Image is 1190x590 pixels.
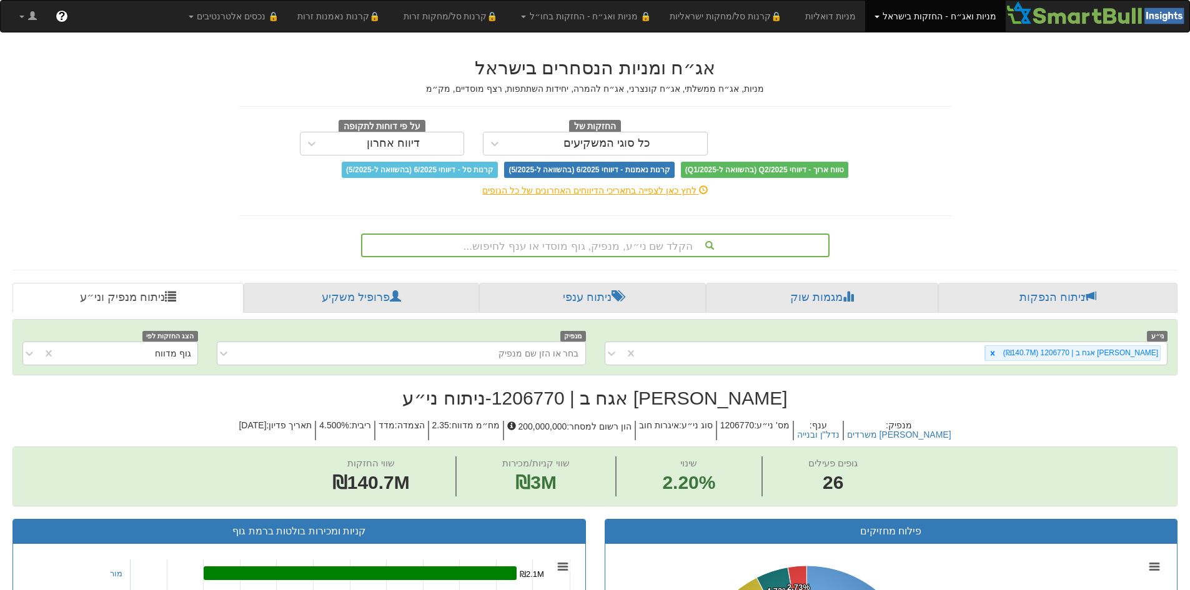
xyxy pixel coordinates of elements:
[428,421,503,440] h5: מח״מ מדווח : 2.35
[394,1,512,32] a: 🔒קרנות סל/מחקות זרות
[615,526,1168,537] h3: פילוח מחזיקים
[680,458,697,468] span: שינוי
[706,283,938,313] a: מגמות שוק
[808,470,858,496] span: 26
[520,569,544,579] tspan: ₪2.1M
[843,421,954,440] h5: מנפיק :
[155,347,191,360] div: גוף מדווח
[230,184,961,197] div: לחץ כאן לצפייה בתאריכי הדיווחים האחרונים של כל הגופים
[793,421,843,440] h5: ענף :
[563,137,650,150] div: כל סוגי המשקיעים
[569,120,622,134] span: החזקות של
[662,470,715,496] span: 2.20%
[142,331,197,342] span: הצג החזקות לפי
[716,421,793,440] h5: מס' ני״ע : 1206770
[797,430,840,440] button: נדל"ן ובנייה
[12,283,244,313] a: ניתוח מנפיק וני״ע
[46,1,77,32] a: ?
[374,421,428,440] h5: הצמדה : מדד
[244,283,478,313] a: פרופיל משקיע
[239,57,951,78] h2: אג״ח ומניות הנסחרים בישראל
[332,472,410,493] span: ₪140.7M
[342,162,498,178] span: קרנות סל - דיווחי 6/2025 (בהשוואה ל-5/2025)
[239,84,951,94] h5: מניות, אג״ח ממשלתי, אג״ח קונצרני, אג״ח להמרה, יחידות השתתפות, רצף מוסדיים, מק״מ
[1006,1,1189,26] img: Smartbull
[22,526,576,537] h3: קניות ומכירות בולטות ברמת גוף
[288,1,394,32] a: 🔒קרנות נאמנות זרות
[938,283,1178,313] a: ניתוח הנפקות
[660,1,795,32] a: 🔒קרנות סל/מחקות ישראליות
[1147,331,1168,342] span: ני״ע
[681,162,848,178] span: טווח ארוך - דיווחי Q2/2025 (בהשוואה ל-Q1/2025)
[339,120,425,134] span: על פי דוחות לתקופה
[847,430,951,440] button: [PERSON_NAME] משרדים
[504,162,674,178] span: קרנות נאמנות - דיווחי 6/2025 (בהשוואה ל-5/2025)
[362,235,828,256] div: הקלד שם ני״ע, מנפיק, גוף מוסדי או ענף לחיפוש...
[12,388,1178,408] h2: [PERSON_NAME] אגח ב | 1206770 - ניתוח ני״ע
[110,569,122,578] a: מור
[999,346,1160,360] div: [PERSON_NAME] אגח ב | 1206770 (₪140.7M)
[865,1,1006,32] a: מניות ואג״ח - החזקות בישראל
[808,458,858,468] span: גופים פעילים
[347,458,395,468] span: שווי החזקות
[236,421,315,440] h5: תאריך פדיון : [DATE]
[367,137,420,150] div: דיווח אחרון
[479,283,706,313] a: ניתוח ענפי
[315,421,374,440] h5: ריבית : 4.500%
[515,472,557,493] span: ₪3M
[796,1,865,32] a: מניות דואליות
[560,331,586,342] span: מנפיק
[502,458,569,468] span: שווי קניות/מכירות
[179,1,289,32] a: 🔒 נכסים אלטרנטיבים
[512,1,660,32] a: 🔒 מניות ואג״ח - החזקות בחו״ל
[498,347,579,360] div: בחר או הזן שם מנפיק
[635,421,716,440] h5: סוג ני״ע : איגרות חוב
[503,421,635,440] h5: הון רשום למסחר : 200,000,000
[58,10,65,22] span: ?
